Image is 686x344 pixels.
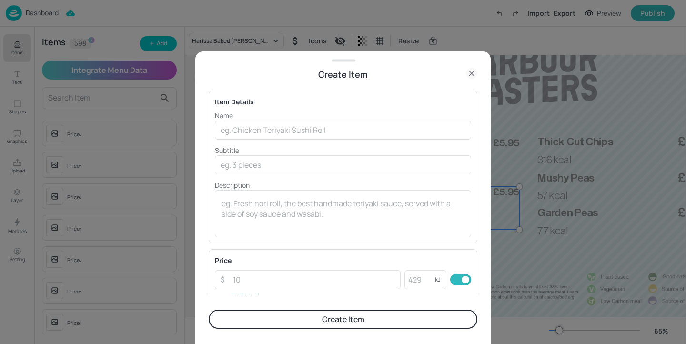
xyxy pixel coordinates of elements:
[435,276,441,283] p: kJ
[215,255,232,265] p: Price
[209,310,477,329] button: Create Item
[215,155,471,174] input: eg. 3 pieces
[209,68,477,81] div: Create Item
[215,121,471,140] input: eg. Chicken Teriyaki Sushi Roll
[227,270,401,289] input: 10
[215,289,276,304] button: Add Variation
[215,145,471,155] p: Subtitle
[215,97,471,107] div: Item Details
[215,180,471,190] p: Description
[215,111,471,121] p: Name
[404,270,435,289] input: 429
